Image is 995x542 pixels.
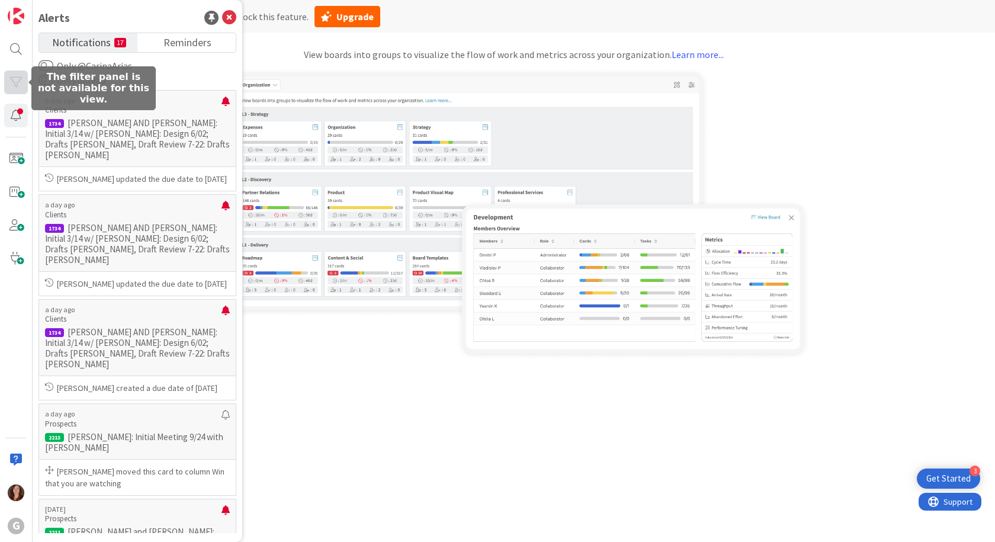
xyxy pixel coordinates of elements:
[45,223,230,265] p: [PERSON_NAME] AND [PERSON_NAME]: Initial 3/14 w/ [PERSON_NAME]: Design 6/02; Drafts [PERSON_NAME]...
[45,105,222,116] p: Clients
[52,33,111,50] span: Notifications
[38,194,236,296] a: a day agoClients1734[PERSON_NAME] AND [PERSON_NAME]: Initial 3/14 w/ [PERSON_NAME]: Design 6/02; ...
[45,306,222,314] p: a day ago
[926,473,971,485] div: Get Started
[114,38,126,47] small: 17
[163,33,211,50] span: Reminders
[45,382,230,394] p: [PERSON_NAME] created a due date of [DATE]
[38,9,70,27] div: Alerts
[45,505,222,514] p: [DATE]
[45,433,64,442] div: 2213
[45,201,222,209] p: a day ago
[38,403,236,495] a: a day agoProspects2213[PERSON_NAME]: Initial Meeting 9/24 with [PERSON_NAME][PERSON_NAME] moved t...
[45,466,230,489] p: [PERSON_NAME] moved this card to column Win that you are watching
[45,118,230,161] p: [PERSON_NAME] AND [PERSON_NAME]: Initial 3/14 w/ [PERSON_NAME]: Design 6/02; Drafts [PERSON_NAME]...
[38,60,53,72] button: Only @CarinaArias
[8,485,24,501] img: CA
[45,314,222,325] p: Clients
[45,210,222,220] p: Clients
[45,173,230,185] p: [PERSON_NAME] updated the due date to [DATE]
[970,466,980,476] div: 3
[38,90,236,191] a: a day agoClients1734[PERSON_NAME] AND [PERSON_NAME]: Initial 3/14 w/ [PERSON_NAME]: Design 6/02; ...
[45,410,222,418] p: a day ago
[45,278,230,290] p: [PERSON_NAME] updated the due date to [DATE]
[25,2,54,16] span: Support
[38,59,132,73] label: Only @CarinaArias
[8,518,24,534] div: G
[45,327,230,370] p: [PERSON_NAME] AND [PERSON_NAME]: Initial 3/14 w/ [PERSON_NAME]: Design 6/02; Drafts [PERSON_NAME]...
[672,49,724,60] a: Learn more...
[8,8,24,24] img: Visit kanbanzone.com
[36,71,151,105] h5: The filter panel is not available for this view.
[45,432,230,453] p: [PERSON_NAME]: Initial Meeting 9/24 with [PERSON_NAME]
[917,469,980,489] div: Open Get Started checklist, remaining modules: 3
[45,328,64,337] div: 1734
[45,419,222,429] p: Prospects
[45,224,64,233] div: 1734
[45,528,64,537] div: 2211
[218,68,810,361] img: organization-zone.png
[38,299,236,400] a: a day agoClients1734[PERSON_NAME] AND [PERSON_NAME]: Initial 3/14 w/ [PERSON_NAME]: Design 6/02; ...
[45,514,222,524] p: Prospects
[314,6,380,27] button: Upgrade
[45,119,64,128] div: 1734
[33,47,995,62] div: View boards into groups to visualize the flow of work and metrics across your organization.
